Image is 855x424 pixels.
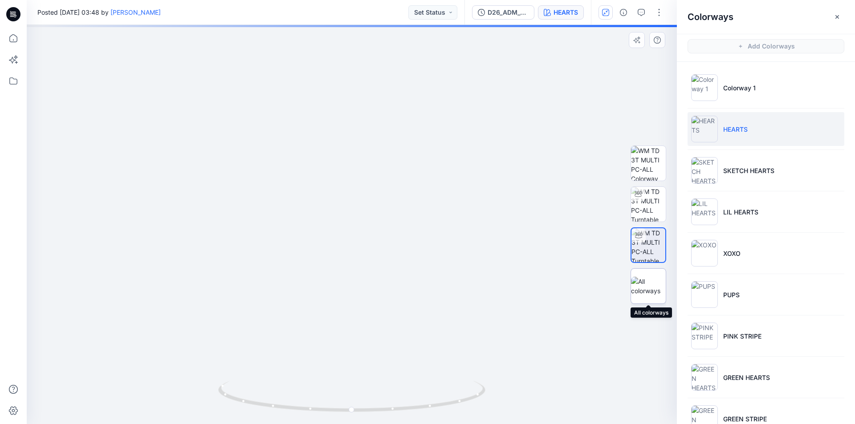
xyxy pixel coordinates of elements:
[37,8,161,17] span: Posted [DATE] 03:48 by
[723,166,774,175] p: SKETCH HEARTS
[723,331,761,341] p: PINK STRIPE
[138,11,566,424] img: eyJhbGciOiJIUzI1NiIsImtpZCI6IjAiLCJzbHQiOiJzZXMiLCJ0eXAiOiJKV1QifQ.eyJkYXRhIjp7InR5cGUiOiJzdG9yYW...
[723,373,770,382] p: GREEN HEARTS
[691,281,718,308] img: PUPS
[631,277,666,295] img: All colorways
[723,414,767,424] p: GREEN STRIPE
[554,8,578,17] div: HEARTS
[723,83,756,93] p: Colorway 1
[472,5,534,20] button: D26_ADM_COVERALL
[691,198,718,225] img: LIL HEARTS
[723,249,741,258] p: XOXO
[538,5,584,20] button: HEARTS
[691,364,718,391] img: GREEN HEARTS
[723,125,748,134] p: HEARTS
[691,74,718,101] img: Colorway 1
[488,8,529,17] div: D26_ADM_COVERALL
[110,8,161,16] a: [PERSON_NAME]
[631,187,666,222] img: WM TD 3T MULTI PC-ALL Turntable with Avatar
[691,240,718,267] img: XOXO
[723,207,758,217] p: LIL HEARTS
[631,228,665,262] img: WM TD 3T MULTI PC-ALL Turntable with Avatar
[723,290,740,299] p: PUPS
[616,5,631,20] button: Details
[631,146,666,181] img: WM TD 3T MULTI PC-ALL Colorway wo Avatar
[688,12,733,22] h2: Colorways
[691,116,718,142] img: HEARTS
[691,323,718,349] img: PINK STRIPE
[691,157,718,184] img: SKETCH HEARTS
